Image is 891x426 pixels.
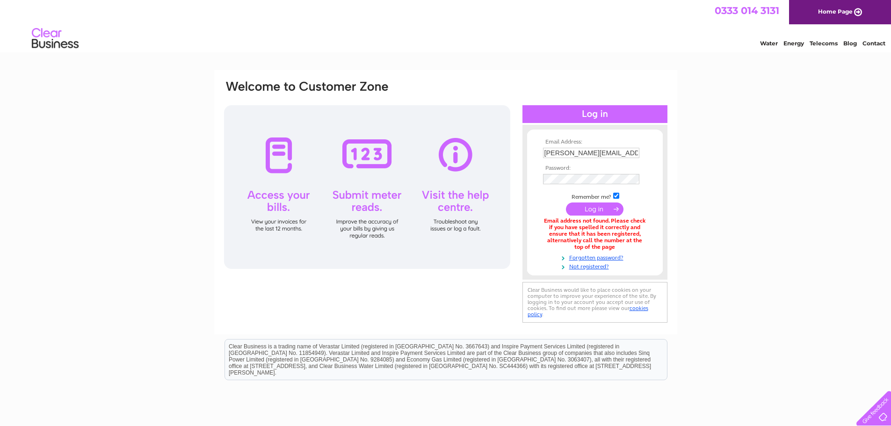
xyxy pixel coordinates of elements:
[541,191,649,201] td: Remember me?
[715,5,779,16] a: 0333 014 3131
[543,218,647,250] div: Email address not found. Please check if you have spelled it correctly and ensure that it has bee...
[843,40,857,47] a: Blog
[543,253,649,261] a: Forgotten password?
[862,40,885,47] a: Contact
[543,261,649,270] a: Not registered?
[541,139,649,145] th: Email Address:
[810,40,838,47] a: Telecoms
[31,24,79,53] img: logo.png
[225,5,667,45] div: Clear Business is a trading name of Verastar Limited (registered in [GEOGRAPHIC_DATA] No. 3667643...
[541,165,649,172] th: Password:
[760,40,778,47] a: Water
[566,202,623,216] input: Submit
[528,305,648,318] a: cookies policy
[522,282,667,323] div: Clear Business would like to place cookies on your computer to improve your experience of the sit...
[783,40,804,47] a: Energy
